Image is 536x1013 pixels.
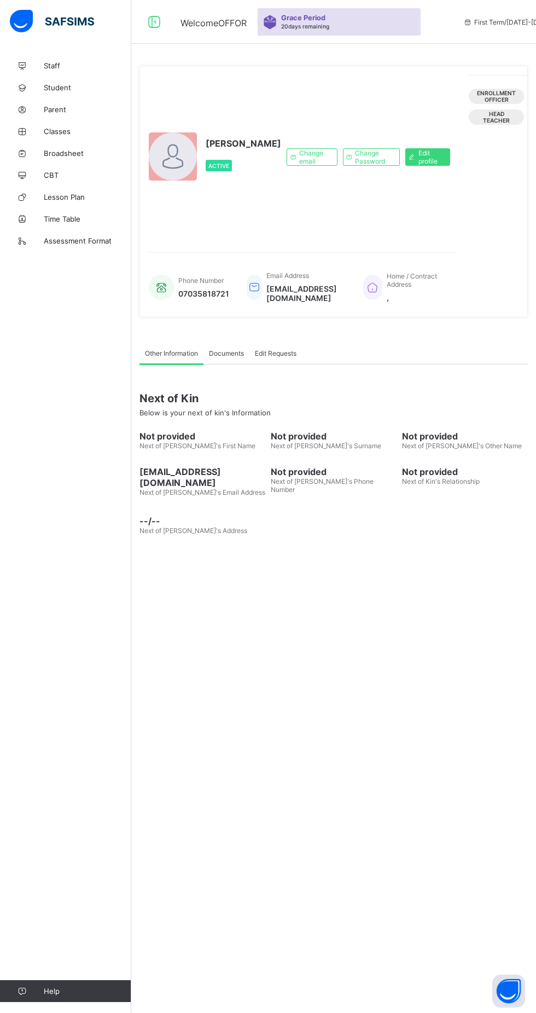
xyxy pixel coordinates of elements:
span: Not provided [402,466,528,477]
span: Next of [PERSON_NAME]'s Email Address [139,488,265,496]
span: CBT [44,171,131,180]
span: Broadsheet [44,149,131,158]
span: Not provided [402,431,528,442]
span: [EMAIL_ADDRESS][DOMAIN_NAME] [139,466,265,488]
span: Help [44,987,131,995]
span: Next of Kin [139,392,528,405]
span: [EMAIL_ADDRESS][DOMAIN_NAME] [266,284,347,303]
span: Time Table [44,215,131,223]
span: Enrollment Officer [477,90,516,103]
span: Not provided [139,431,265,442]
span: Next of [PERSON_NAME]'s Other Name [402,442,522,450]
span: Home / Contract Address [387,272,437,288]
span: Not provided [271,466,397,477]
span: Next of [PERSON_NAME]'s Address [139,526,247,535]
span: Email Address [266,271,309,280]
span: Active [208,163,229,169]
span: Lesson Plan [44,193,131,201]
span: Head Teacher [477,111,516,124]
span: Phone Number [178,276,224,285]
span: Edit profile [418,149,442,165]
span: Assessment Format [44,236,131,245]
img: sticker-purple.71386a28dfed39d6af7621340158ba97.svg [263,15,277,29]
span: Next of [PERSON_NAME]'s Phone Number [271,477,374,494]
span: Next of Kin's Relationship [402,477,480,485]
button: Open asap [492,975,525,1008]
span: Documents [209,349,244,357]
span: Other Information [145,349,198,357]
img: safsims [10,10,94,33]
span: Staff [44,61,131,70]
span: Next of [PERSON_NAME]'s Surname [271,442,381,450]
span: Change Password [355,149,391,165]
span: Next of [PERSON_NAME]'s First Name [139,442,255,450]
span: 20 days remaining [281,23,329,30]
span: Student [44,83,131,92]
span: 07035818721 [178,289,229,298]
span: [PERSON_NAME] [206,138,281,149]
span: Parent [44,105,131,114]
span: Below is your next of kin's Information [139,408,271,417]
span: , [387,293,445,302]
span: Classes [44,127,131,136]
span: Edit Requests [255,349,296,357]
span: Welcome OFFOR [180,18,247,28]
span: Not provided [271,431,397,442]
span: Change email [299,149,329,165]
span: --/-- [139,516,265,526]
span: Grace Period [281,14,325,22]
